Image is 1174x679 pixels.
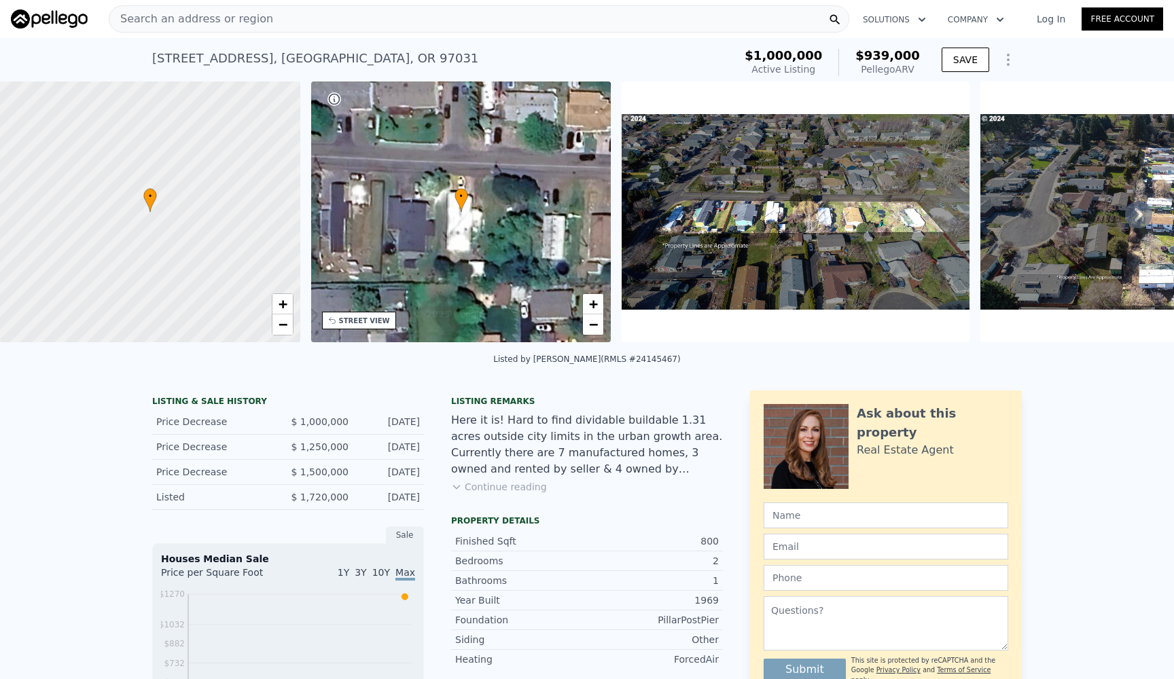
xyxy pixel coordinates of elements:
div: [DATE] [359,490,420,504]
div: Houses Median Sale [161,552,415,566]
div: Year Built [455,593,587,607]
div: Listed [156,490,277,504]
span: $939,000 [855,48,920,62]
div: Siding [455,633,587,646]
tspan: $882 [164,639,185,648]
span: $ 1,000,000 [291,416,349,427]
div: [DATE] [359,440,420,454]
tspan: $1032 [159,620,185,629]
div: Ask about this property [857,404,1008,442]
button: Continue reading [451,480,547,494]
span: − [278,316,287,333]
button: Show Options [995,46,1022,73]
div: Finished Sqft [455,534,587,548]
div: Bedrooms [455,554,587,568]
div: Here it is! Hard to find dividable buildable 1.31 acres outside city limits in the urban growth a... [451,412,723,477]
a: Free Account [1082,7,1163,31]
button: Solutions [852,7,937,32]
div: PillarPostPier [587,613,719,627]
a: Privacy Policy [876,666,921,674]
div: Real Estate Agent [857,442,954,458]
tspan: $1270 [159,589,185,599]
div: Price Decrease [156,465,277,479]
a: Zoom in [272,294,293,314]
tspan: $732 [164,659,185,668]
div: • [143,188,157,212]
a: Zoom in [583,294,603,314]
span: $1,000,000 [745,48,822,62]
div: LISTING & SALE HISTORY [152,396,424,409]
span: Active Listing [751,64,815,75]
input: Phone [764,565,1008,591]
a: Log In [1020,12,1082,26]
input: Name [764,502,1008,528]
div: Listing remarks [451,396,723,407]
span: + [589,295,598,312]
span: 10Y [372,567,390,578]
button: Company [937,7,1015,32]
span: 3Y [355,567,366,578]
div: ForcedAir [587,653,719,666]
span: $ 1,720,000 [291,492,349,502]
span: $ 1,500,000 [291,466,349,477]
img: Pellego [11,10,88,29]
button: SAVE [942,48,989,72]
div: [STREET_ADDRESS] , [GEOGRAPHIC_DATA] , OR 97031 [152,49,478,68]
span: − [589,316,598,333]
div: Heating [455,653,587,666]
span: Max [395,567,415,581]
a: Zoom out [272,314,293,335]
span: $ 1,250,000 [291,441,349,452]
span: • [455,190,468,202]
div: Other [587,633,719,646]
div: 2 [587,554,719,568]
div: • [455,188,468,212]
img: Sale: 155362607 Parcel: 123472281 [622,81,970,342]
div: Foundation [455,613,587,627]
div: [DATE] [359,415,420,428]
span: + [278,295,287,312]
div: Sale [386,526,424,544]
div: 800 [587,534,719,548]
div: Property details [451,515,723,526]
div: [DATE] [359,465,420,479]
div: Price per Square Foot [161,566,288,587]
span: • [143,190,157,202]
div: 1969 [587,593,719,607]
div: Pellego ARV [855,62,920,76]
input: Email [764,534,1008,559]
span: 1Y [338,567,349,578]
div: Listed by [PERSON_NAME] (RMLS #24145467) [493,354,680,364]
a: Zoom out [583,314,603,335]
div: 1 [587,574,719,587]
div: Price Decrease [156,440,277,454]
a: Terms of Service [937,666,991,674]
div: Bathrooms [455,574,587,587]
div: Price Decrease [156,415,277,428]
span: Search an address or region [109,11,273,27]
div: STREET VIEW [339,316,390,326]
